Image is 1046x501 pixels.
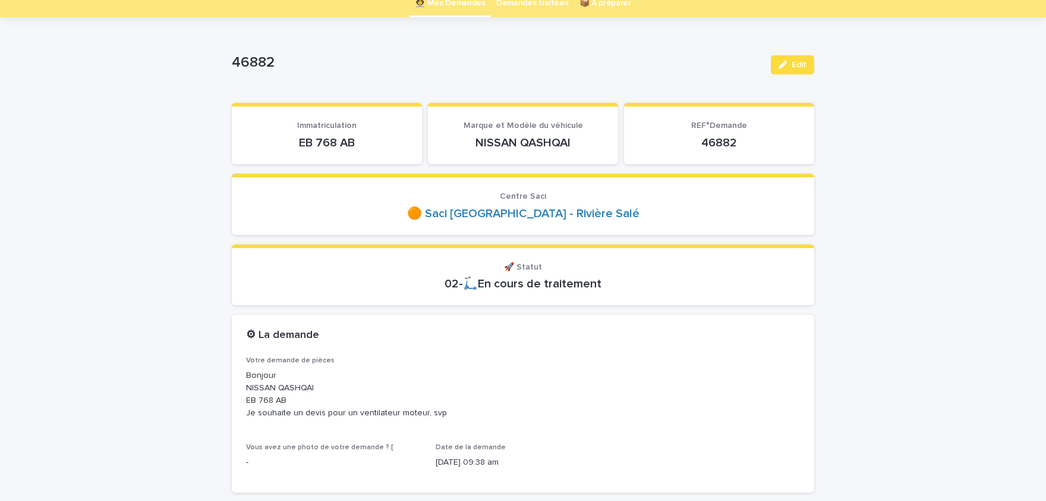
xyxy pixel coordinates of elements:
p: 02-🛴En cours de traitement [246,277,800,291]
span: Votre demande de pièces [246,357,335,364]
p: NISSAN QASHQAI [442,136,604,150]
span: Edit [792,61,806,69]
p: - [246,456,421,469]
span: Vous avez une photo de votre demande ? [ [246,444,393,451]
span: Marque et Modèle du véhicule [464,121,583,130]
p: Bonjour NISSAN QASHQAI EB 768 AB Je souhaite un devis pour un ventilateur moteur, svp [246,370,800,419]
a: 🟠 Saci [GEOGRAPHIC_DATA] - Rivière Salé [407,206,639,221]
span: 🚀 Statut [504,263,542,271]
span: REF°Demande [691,121,747,130]
p: 46882 [638,136,800,150]
button: Edit [771,55,814,74]
h2: ⚙ La demande [246,329,319,342]
p: EB 768 AB [246,136,408,150]
p: 46882 [232,54,761,71]
span: Centre Saci [500,192,546,201]
span: Date de la demande [436,444,506,451]
span: Immatriculation [297,121,357,130]
p: [DATE] 09:38 am [436,456,611,469]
